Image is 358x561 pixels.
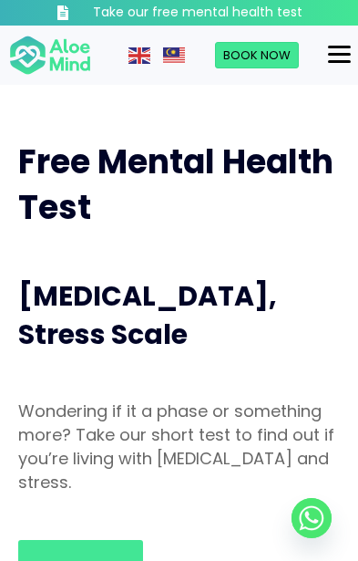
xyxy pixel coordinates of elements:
span: Book Now [223,47,291,64]
img: en [128,47,150,64]
a: Book Now [215,42,299,69]
span: Free Mental Health Test [18,139,333,231]
p: Wondering if it a phase or something more? Take our short test to find out if you’re living with ... [18,400,340,494]
button: Menu [321,39,358,70]
a: English [128,46,152,64]
a: Whatsapp [292,498,332,538]
a: Take our free mental health test [18,4,340,22]
span: [MEDICAL_DATA], Stress Scale [18,276,277,354]
a: Malay [163,46,187,64]
h3: Take our free mental health test [93,4,302,22]
img: Aloe mind Logo [9,35,91,77]
img: ms [163,47,185,64]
